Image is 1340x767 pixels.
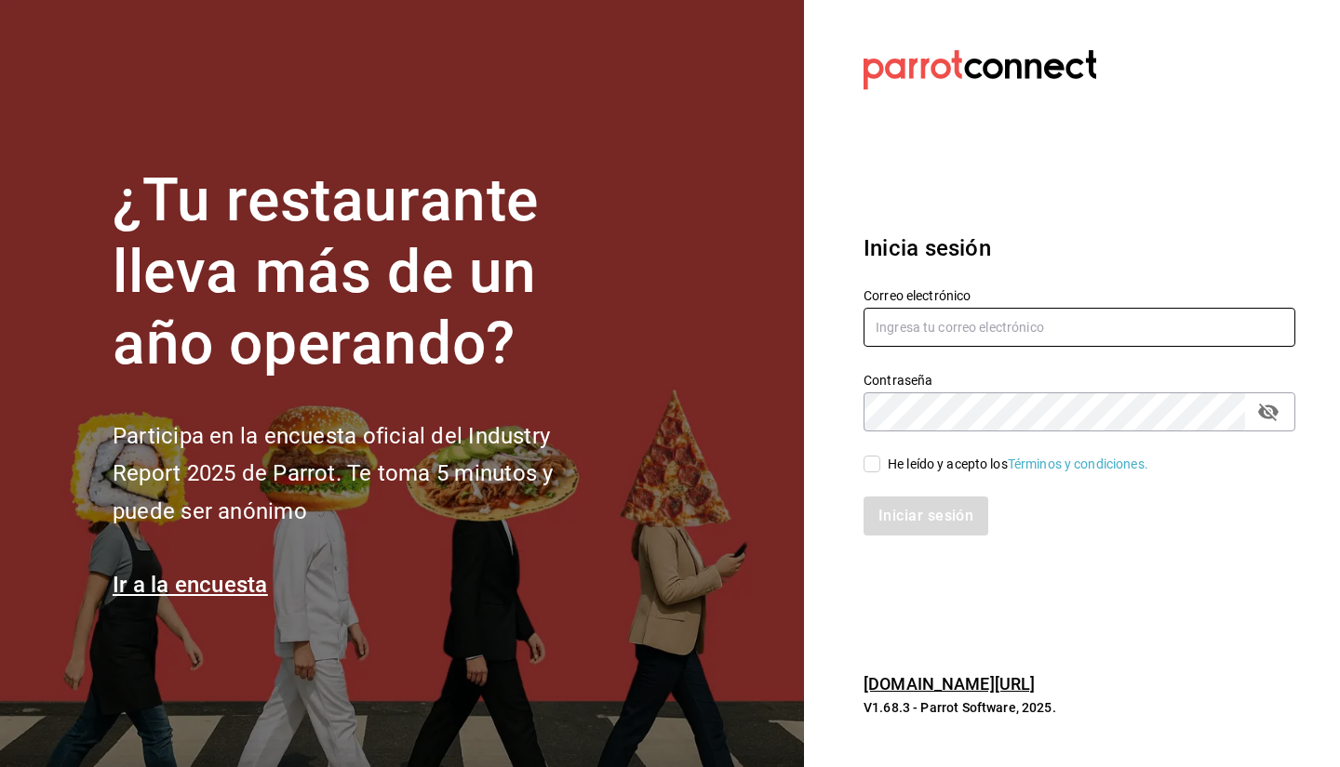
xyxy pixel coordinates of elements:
input: Ingresa tu correo electrónico [864,308,1295,347]
label: Correo electrónico [864,289,1295,302]
h1: ¿Tu restaurante lleva más de un año operando? [113,165,615,379]
a: Ir a la encuesta [113,572,268,598]
a: [DOMAIN_NAME][URL] [864,674,1035,694]
h3: Inicia sesión [864,231,1295,265]
h2: Participa en la encuesta oficial del Industry Report 2025 de Parrot. Te toma 5 minutos y puede se... [113,417,615,531]
a: Términos y condiciones. [1008,456,1148,471]
button: passwordField [1253,396,1284,428]
label: Contraseña [864,374,1295,387]
div: He leído y acepto los [888,455,1148,474]
p: V1.68.3 - Parrot Software, 2025. [864,698,1295,717]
